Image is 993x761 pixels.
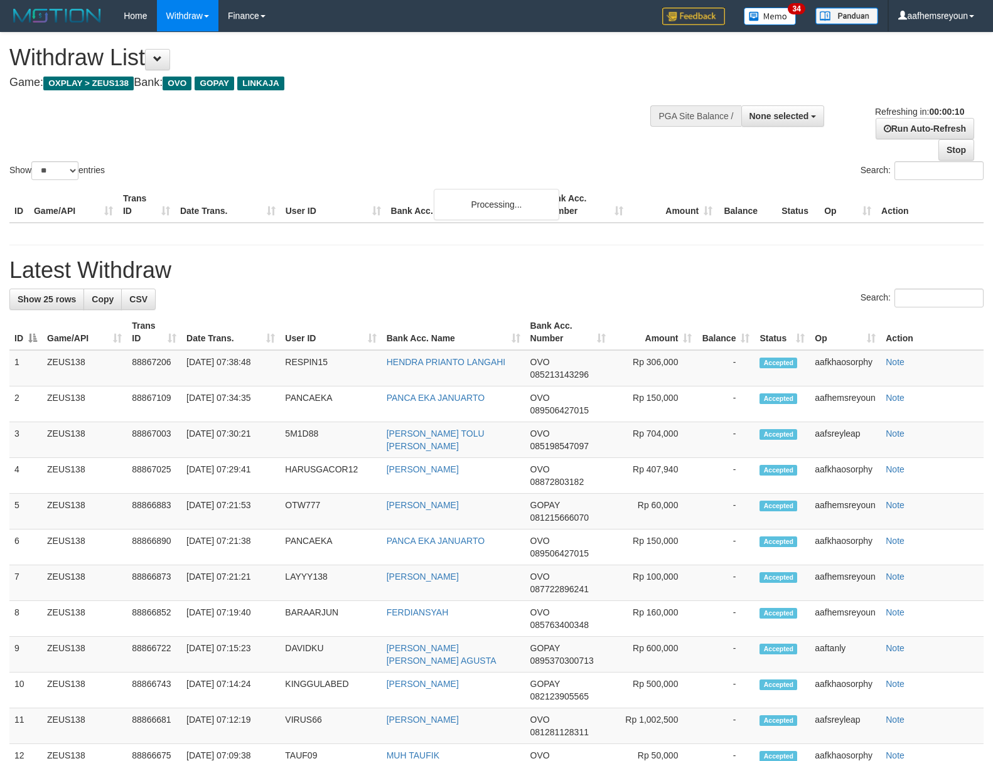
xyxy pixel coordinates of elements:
td: 88867206 [127,350,181,386]
td: aafhemsreyoun [810,601,881,637]
td: - [697,601,754,637]
span: Accepted [760,644,797,654]
span: Accepted [760,572,797,583]
img: panduan.png [815,8,878,24]
a: PANCA EKA JANUARTO [387,393,485,403]
a: Note [886,715,904,725]
span: Copy 0895370300713 to clipboard [530,656,594,666]
td: PANCAEKA [280,530,381,565]
th: Status [776,187,819,223]
span: Copy 081281128311 to clipboard [530,727,589,737]
td: [DATE] 07:29:41 [181,458,280,494]
td: - [697,386,754,422]
span: OVO [530,536,550,546]
h1: Latest Withdraw [9,258,984,283]
a: HENDRA PRIANTO LANGAHI [387,357,506,367]
td: aafhemsreyoun [810,386,881,422]
th: Date Trans.: activate to sort column ascending [181,314,280,350]
td: ZEUS138 [42,458,127,494]
td: [DATE] 07:38:48 [181,350,280,386]
th: Bank Acc. Name: activate to sort column ascending [382,314,525,350]
td: 88866681 [127,708,181,744]
td: ZEUS138 [42,494,127,530]
th: ID: activate to sort column descending [9,314,42,350]
span: OVO [530,750,550,760]
td: 5M1D88 [280,422,381,458]
a: Copy [83,289,122,310]
h4: Game: Bank: [9,77,650,89]
th: Op: activate to sort column ascending [810,314,881,350]
td: - [697,458,754,494]
td: Rp 160,000 [611,601,697,637]
td: 88867003 [127,422,181,458]
td: 6 [9,530,42,565]
a: FERDIANSYAH [387,607,449,617]
th: Action [881,314,984,350]
a: Note [886,679,904,689]
td: ZEUS138 [42,530,127,565]
a: Note [886,750,904,760]
span: OXPLAY > ZEUS138 [43,77,134,90]
td: Rp 306,000 [611,350,697,386]
td: 7 [9,565,42,601]
a: [PERSON_NAME] TOLU [PERSON_NAME] [387,428,485,451]
span: CSV [129,294,148,304]
td: aafsreyleap [810,422,881,458]
span: OVO [530,393,550,403]
td: 88866743 [127,673,181,708]
td: - [697,565,754,601]
td: Rp 1,002,500 [611,708,697,744]
label: Search: [861,161,984,180]
a: [PERSON_NAME] [387,500,459,510]
span: 34 [788,3,805,14]
span: Accepted [760,465,797,476]
td: [DATE] 07:21:21 [181,565,280,601]
a: Note [886,357,904,367]
th: ID [9,187,29,223]
div: PGA Site Balance / [650,105,741,127]
span: OVO [530,572,550,582]
td: Rp 500,000 [611,673,697,708]
span: Refreshing in: [875,107,964,117]
th: Game/API [29,187,118,223]
a: [PERSON_NAME] [387,572,459,582]
td: 10 [9,673,42,708]
td: 8 [9,601,42,637]
td: 88867025 [127,458,181,494]
td: ZEUS138 [42,350,127,386]
a: Show 25 rows [9,289,84,310]
a: Run Auto-Refresh [876,118,974,139]
td: RESPIN15 [280,350,381,386]
td: LAYYY138 [280,565,381,601]
td: - [697,530,754,565]
th: Action [876,187,984,223]
td: ZEUS138 [42,386,127,422]
div: Processing... [434,189,559,220]
th: Bank Acc. Number: activate to sort column ascending [525,314,611,350]
td: 88866852 [127,601,181,637]
td: HARUSGACOR12 [280,458,381,494]
td: aafhemsreyoun [810,565,881,601]
td: [DATE] 07:21:53 [181,494,280,530]
th: User ID: activate to sort column ascending [280,314,381,350]
th: Trans ID [118,187,175,223]
a: Note [886,643,904,653]
td: [DATE] 07:12:19 [181,708,280,744]
a: Note [886,607,904,617]
th: Amount: activate to sort column ascending [611,314,697,350]
span: OVO [163,77,191,90]
span: GOPAY [195,77,234,90]
td: 1 [9,350,42,386]
th: Status: activate to sort column ascending [754,314,810,350]
td: [DATE] 07:15:23 [181,637,280,673]
span: Accepted [760,715,797,726]
td: aafsreyleap [810,708,881,744]
td: BARAARJUN [280,601,381,637]
td: OTW777 [280,494,381,530]
td: aaftanly [810,637,881,673]
td: 5 [9,494,42,530]
td: 3 [9,422,42,458]
th: User ID [281,187,386,223]
td: 2 [9,386,42,422]
span: None selected [749,111,809,121]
